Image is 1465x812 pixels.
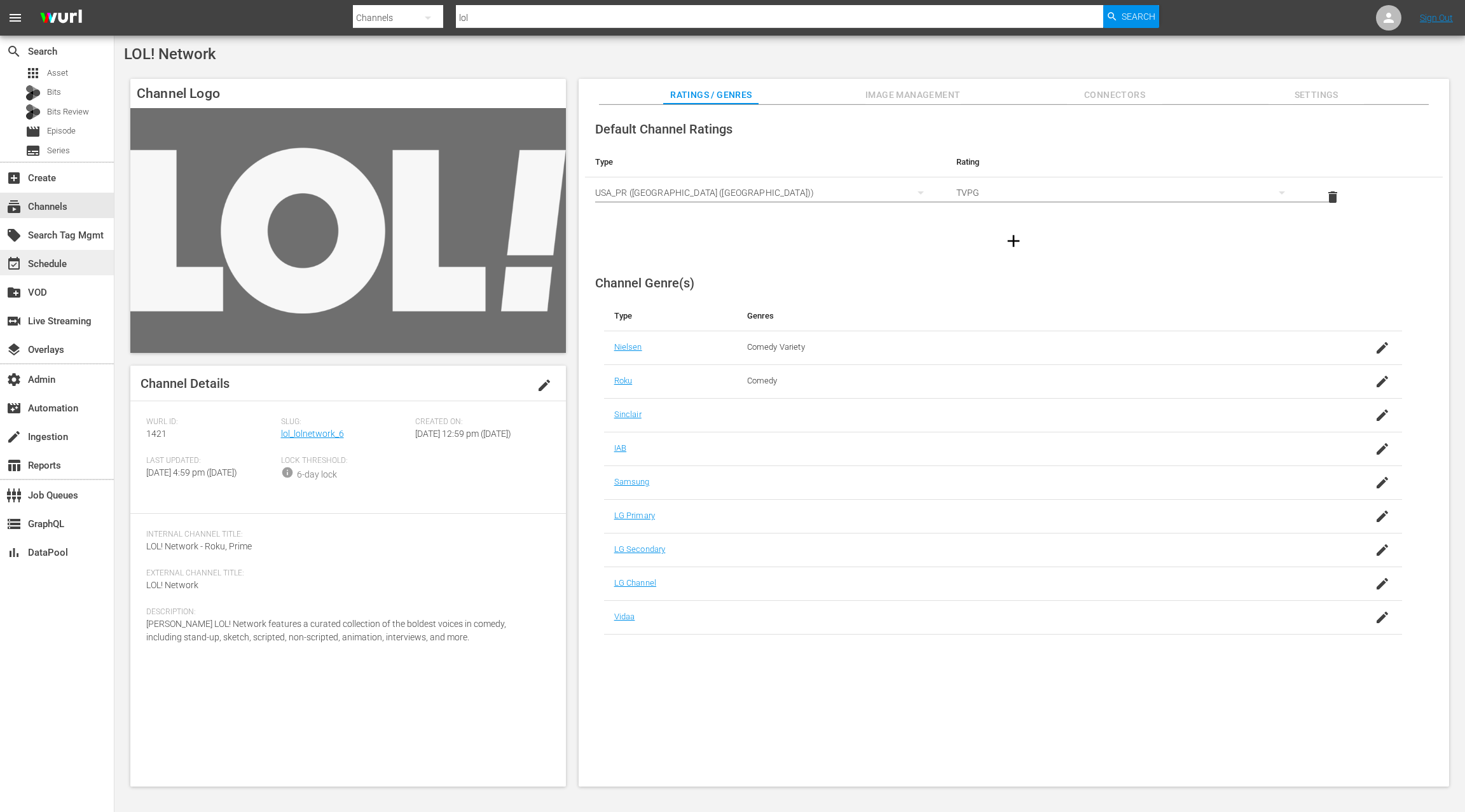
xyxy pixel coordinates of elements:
span: Overlays [6,342,22,357]
span: Reports [6,458,22,473]
span: Image Management [865,87,961,103]
span: Channel Details [141,376,230,391]
span: edit [537,378,552,393]
span: Episode [25,124,41,139]
span: info [281,466,294,479]
span: VOD [6,285,22,300]
a: Sinclair [614,409,642,419]
span: Ratings / Genres [663,87,759,103]
span: Asset [47,67,68,79]
a: LG Secondary [614,544,666,554]
span: 1421 [146,429,167,439]
a: Nielsen [614,342,642,352]
a: Samsung [614,477,650,486]
span: Create [6,170,22,186]
span: GraphQL [6,516,22,532]
span: Slug: [281,417,409,427]
span: Admin [6,372,22,387]
span: [DATE] 4:59 pm ([DATE]) [146,467,237,478]
span: LOL! Network [146,580,198,590]
span: Channel Genre(s) [595,275,694,291]
span: Series [47,144,70,157]
div: Bits [25,85,41,100]
th: Genres [737,301,1313,331]
span: Live Streaming [6,313,22,329]
span: [PERSON_NAME] LOL! Network features a curated collection of the boldest voices in comedy, includi... [146,619,506,642]
span: Bits [47,86,61,99]
span: Bits Review [47,106,89,118]
table: simple table [585,147,1443,217]
span: Search [1122,5,1155,28]
a: Vidaa [614,612,635,621]
span: Ingestion [6,429,22,444]
a: IAB [614,443,626,453]
span: Series [25,143,41,158]
a: Roku [614,376,633,385]
span: Search [6,44,22,59]
img: ans4CAIJ8jUAAAAAAAAAAAAAAAAAAAAAAAAgQb4GAAAAAAAAAAAAAAAAAAAAAAAAJMjXAAAAAAAAAAAAAAAAAAAAAAAAgAT5G... [31,3,92,33]
div: TVPG [956,175,1297,210]
span: Schedule [6,256,22,272]
span: menu [8,10,23,25]
a: lol_lolnetwork_6 [281,429,344,439]
a: LG Channel [614,578,656,588]
button: delete [1317,182,1348,212]
span: External Channel Title: [146,568,544,579]
span: LOL! Network - Roku, Prime [146,541,252,551]
span: Episode [47,125,76,137]
span: Asset [25,65,41,81]
span: Settings [1269,87,1364,103]
span: Job Queues [6,488,22,503]
span: Wurl ID: [146,417,275,427]
a: Sign Out [1420,13,1453,23]
span: Default Channel Ratings [595,121,732,137]
span: Connectors [1067,87,1162,103]
span: LOL! Network [124,45,216,63]
span: Lock Threshold: [281,456,409,466]
span: Channels [6,199,22,214]
div: 6-day lock [297,468,337,481]
img: LOL! Network [130,108,566,353]
span: Last Updated: [146,456,275,466]
span: [DATE] 12:59 pm ([DATE]) [415,429,511,439]
h4: Channel Logo [130,79,566,108]
button: Search [1103,5,1159,28]
span: Created On: [415,417,544,427]
th: Type [604,301,737,331]
th: Rating [946,147,1307,177]
th: Type [585,147,946,177]
button: edit [529,370,560,401]
a: LG Primary [614,511,655,520]
div: USA_PR ([GEOGRAPHIC_DATA] ([GEOGRAPHIC_DATA])) [595,175,936,210]
span: Description: [146,607,544,617]
span: delete [1325,189,1340,205]
div: Bits Review [25,104,41,120]
span: Internal Channel Title: [146,530,544,540]
span: Search Tag Mgmt [6,228,22,243]
span: Automation [6,401,22,416]
span: DataPool [6,545,22,560]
